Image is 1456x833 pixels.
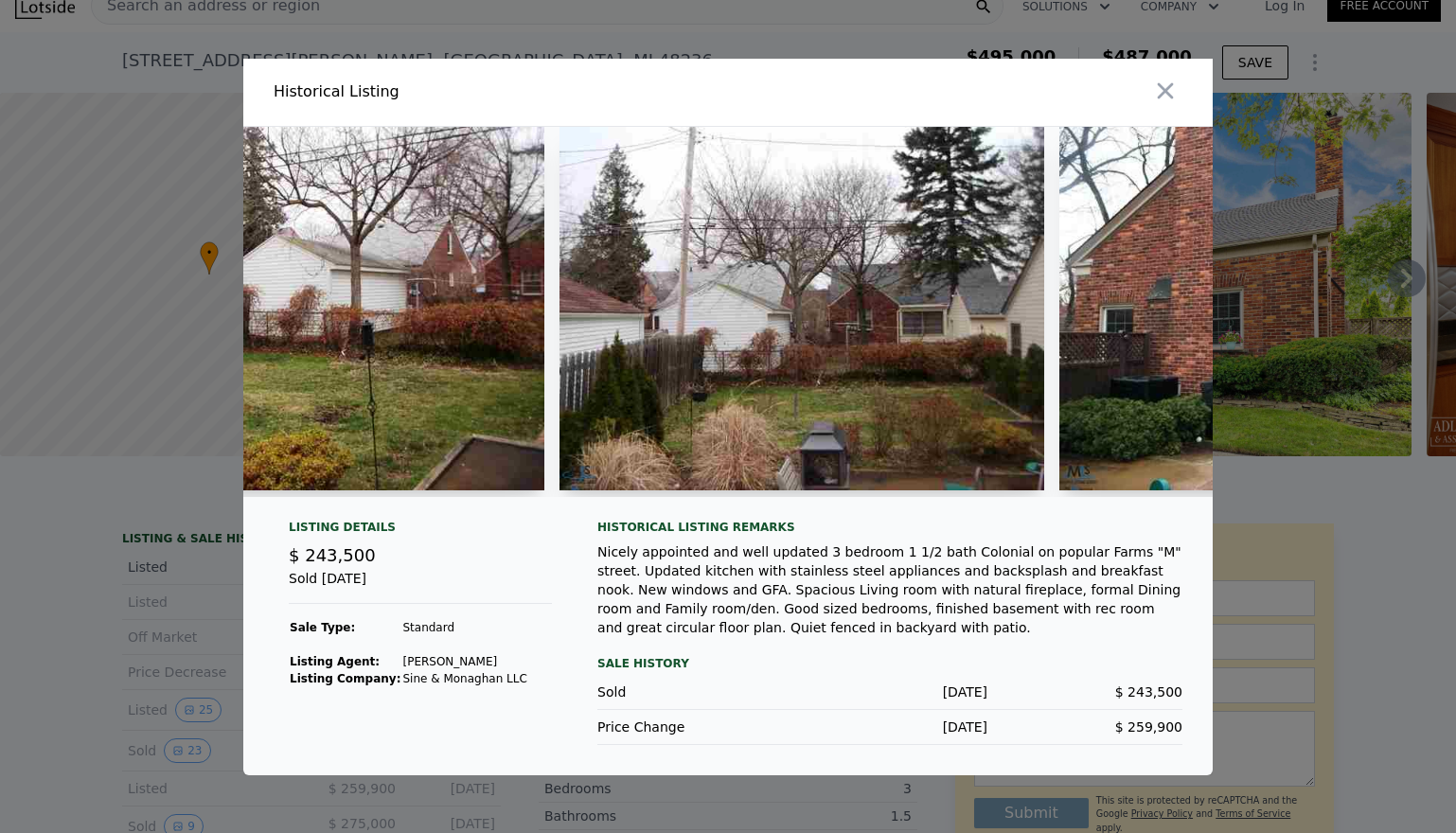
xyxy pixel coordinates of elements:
td: Standard [401,619,527,636]
strong: Listing Agent: [290,655,380,668]
div: Nicely appointed and well updated 3 bedroom 1 1/2 bath Colonial on popular Farms "M" street. Upda... [597,542,1182,637]
div: Historical Listing remarks [597,520,1182,535]
div: Sale History [597,652,1182,675]
span: $ 243,500 [289,545,376,565]
img: Property Img [559,127,1044,490]
span: $ 259,900 [1115,719,1182,735]
td: Sine & Monaghan LLC [401,670,527,687]
div: [DATE] [792,718,987,736]
img: Property Img [60,127,544,490]
span: $ 243,500 [1115,684,1182,700]
div: Sold [DATE] [289,569,552,604]
div: Listing Details [289,520,552,542]
strong: Listing Company: [290,672,400,685]
div: Historical Listing [274,80,720,103]
div: [DATE] [792,682,987,701]
div: Price Change [597,718,792,736]
strong: Sale Type: [290,621,355,634]
div: Sold [597,682,792,701]
td: [PERSON_NAME] [401,653,527,670]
